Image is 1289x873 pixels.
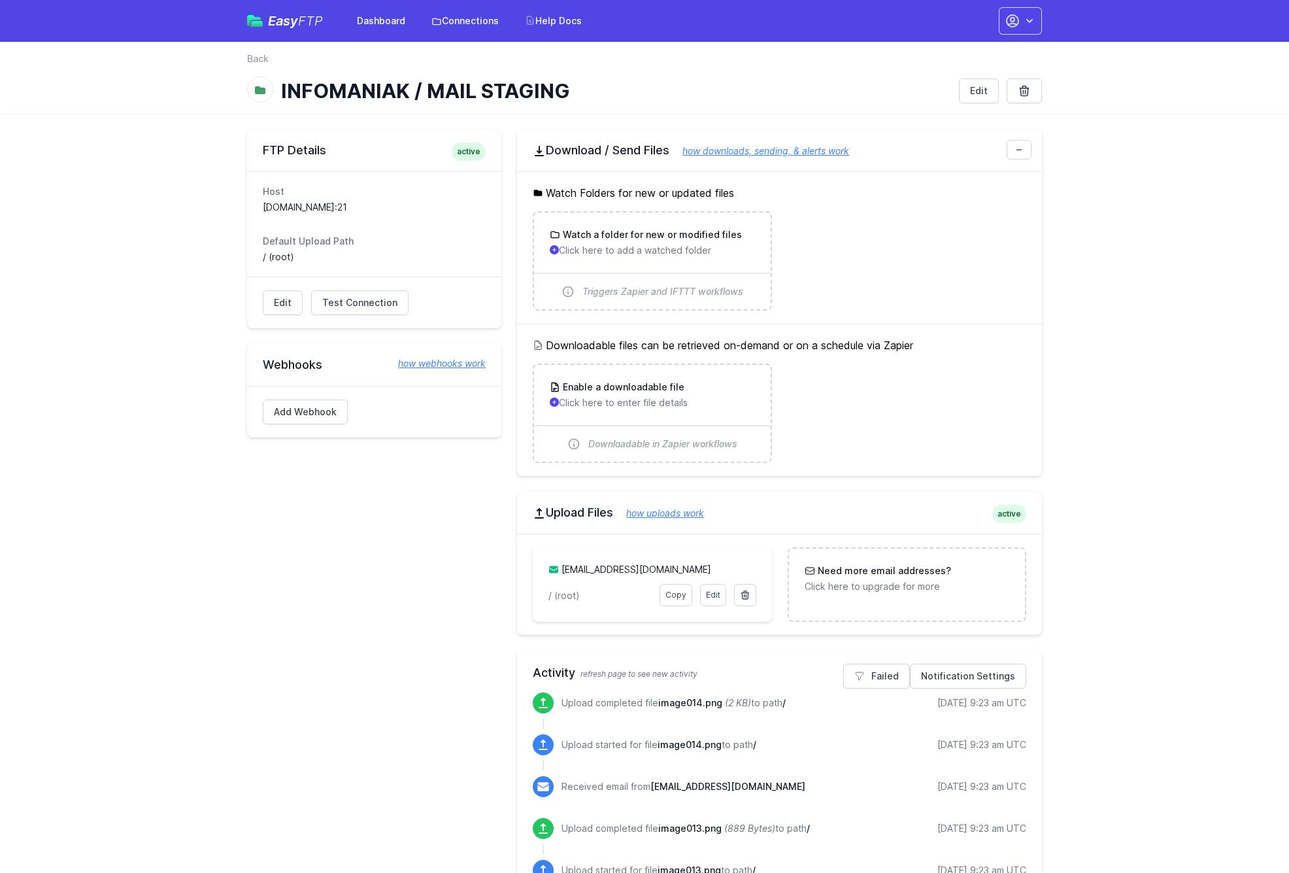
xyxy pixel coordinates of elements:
a: Edit [700,584,726,606]
span: / [753,739,756,750]
span: image013.png [658,823,722,834]
a: Help Docs [517,9,590,33]
a: Failed [843,664,910,689]
a: [EMAIL_ADDRESS][DOMAIN_NAME] [561,564,711,575]
a: how downloads, sending, & alerts work [669,145,849,156]
h2: Activity [533,664,1026,682]
div: [DATE] 9:23 am UTC [937,780,1026,793]
span: Easy [268,14,323,27]
span: Downloadable in Zapier workflows [588,437,737,451]
p: Upload completed file to path [561,696,786,710]
h5: Downloadable files can be retrieved on-demand or on a schedule via Zapier [533,337,1026,353]
span: Triggers Zapier and IFTTT workflows [582,285,743,298]
nav: Breadcrumb [247,52,1042,73]
h2: Webhooks [263,357,486,373]
h3: Watch a folder for new or modified files [560,228,742,241]
a: Need more email addresses? Click here to upgrade for more [789,549,1025,609]
span: image014.png [658,697,722,708]
h2: Download / Send Files [533,143,1026,158]
i: (2 KB) [725,697,751,708]
a: Edit [263,290,303,315]
p: Upload started for file to path [561,738,756,751]
a: Add Webhook [263,400,348,424]
span: / [782,697,786,708]
dt: Host [263,185,486,198]
span: / [807,823,810,834]
a: Connections [424,9,507,33]
span: Test Connection [322,296,397,309]
a: Notification Settings [910,664,1026,689]
a: Test Connection [311,290,409,315]
p: Click here to upgrade for more [805,580,1009,593]
a: Enable a downloadable file Click here to enter file details Downloadable in Zapier workflows [534,365,770,462]
a: Copy [660,584,692,606]
h3: Need more email addresses? [815,564,951,577]
p: / (root) [548,589,651,602]
p: Click here to enter file details [550,396,754,409]
img: easyftp_logo.png [247,15,263,27]
h2: FTP Details [263,143,486,158]
i: (889 Bytes) [724,823,775,834]
h2: Upload Files [533,505,1026,521]
a: Back [247,52,269,65]
span: active [452,143,486,161]
a: how webhooks work [385,357,486,370]
span: FTP [298,13,323,29]
span: refresh page to see new activity [580,669,697,679]
h5: Watch Folders for new or updated files [533,185,1026,201]
h1: INFOMANIAK / MAIL STAGING [281,79,948,103]
p: Click here to add a watched folder [550,244,754,257]
h3: Enable a downloadable file [560,381,684,394]
span: image014.png [658,739,722,750]
a: Watch a folder for new or modified files Click here to add a watched folder Triggers Zapier and I... [534,213,770,309]
p: Upload completed file to path [561,822,810,835]
div: [DATE] 9:23 am UTC [937,738,1026,751]
div: [DATE] 9:23 am UTC [937,696,1026,710]
p: Received email from [561,780,805,793]
div: [DATE] 9:23 am UTC [937,822,1026,835]
a: how uploads work [613,507,704,519]
a: Dashboard [349,9,413,33]
dd: / (root) [263,250,486,264]
a: EasyFTP [247,14,323,27]
dd: [DOMAIN_NAME]:21 [263,201,486,214]
span: active [992,505,1026,523]
a: Edit [959,78,999,103]
span: [EMAIL_ADDRESS][DOMAIN_NAME] [650,781,805,792]
dt: Default Upload Path [263,235,486,248]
